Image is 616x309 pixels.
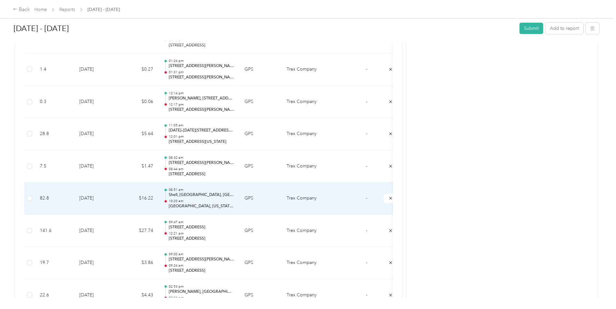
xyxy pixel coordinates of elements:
p: 08:32 am [169,155,234,160]
td: $5.64 [120,118,158,150]
p: 03:34 pm [169,296,234,300]
p: 09:24 am [169,263,234,268]
td: Trex Company [281,215,330,247]
p: 12:21 pm [169,231,234,236]
p: 08:44 am [169,167,234,171]
td: $16.22 [120,182,158,215]
span: - [366,228,367,233]
td: Trex Company [281,150,330,183]
p: 01:31 pm [169,70,234,74]
p: [STREET_ADDRESS] [169,236,234,242]
p: 09:00 am [169,252,234,257]
p: [DATE]–[DATE][STREET_ADDRESS][US_STATE] [169,128,234,133]
td: Trex Company [281,247,330,279]
td: GPS [239,182,281,215]
p: 08:51 am [169,188,234,192]
td: [DATE] [74,215,120,247]
td: Trex Company [281,118,330,150]
td: 1.4 [35,53,74,86]
td: GPS [239,118,281,150]
p: [STREET_ADDRESS] [169,171,234,177]
p: [PERSON_NAME], [GEOGRAPHIC_DATA] [169,289,234,295]
button: Add to report [545,23,583,34]
span: - [366,260,367,265]
div: Back [13,6,30,14]
span: - [366,99,367,104]
td: 7.5 [35,150,74,183]
p: 12:17 pm [169,102,234,107]
p: [STREET_ADDRESS][PERSON_NAME][PERSON_NAME] [169,74,234,80]
p: [STREET_ADDRESS][US_STATE] [169,139,234,145]
td: Trex Company [281,53,330,86]
p: [STREET_ADDRESS][PERSON_NAME] [169,63,234,69]
td: $27.74 [120,215,158,247]
p: [STREET_ADDRESS] [169,268,234,274]
td: GPS [239,86,281,118]
span: [DATE] - [DATE] [87,6,120,13]
td: [DATE] [74,86,120,118]
td: $1.47 [120,150,158,183]
span: - [366,292,367,298]
td: $0.06 [120,86,158,118]
td: $0.27 [120,53,158,86]
iframe: Everlance-gr Chat Button Frame [580,273,616,309]
td: 141.6 [35,215,74,247]
td: 19.7 [35,247,74,279]
button: Submit [519,23,543,34]
span: - [366,195,367,201]
td: Trex Company [281,182,330,215]
td: GPS [239,150,281,183]
p: 01:24 pm [169,59,234,63]
td: [DATE] [74,118,120,150]
td: $3.86 [120,247,158,279]
a: Reports [59,7,75,12]
p: Shell, [GEOGRAPHIC_DATA], [GEOGRAPHIC_DATA], [US_STATE], 49453, [GEOGRAPHIC_DATA] [169,192,234,198]
span: - [366,66,367,72]
p: 12:01 pm [169,134,234,139]
td: 82.8 [35,182,74,215]
p: [PERSON_NAME], [STREET_ADDRESS][US_STATE][US_STATE] [169,96,234,101]
td: [DATE] [74,53,120,86]
p: 11:05 am [169,123,234,128]
td: 0.3 [35,86,74,118]
span: - [366,163,367,169]
p: 12:14 pm [169,91,234,96]
p: 02:53 pm [169,284,234,289]
td: [DATE] [74,247,120,279]
td: GPS [239,215,281,247]
td: [DATE] [74,150,120,183]
td: 28.8 [35,118,74,150]
p: 09:47 am [169,220,234,224]
p: [STREET_ADDRESS] [169,224,234,230]
td: GPS [239,53,281,86]
p: [GEOGRAPHIC_DATA], [US_STATE][GEOGRAPHIC_DATA], [GEOGRAPHIC_DATA], [US_STATE], 46360, [GEOGRAPHIC... [169,203,234,209]
p: [STREET_ADDRESS][PERSON_NAME] [169,257,234,262]
a: Home [34,7,47,12]
p: 10:20 am [169,199,234,203]
td: [DATE] [74,182,120,215]
p: [STREET_ADDRESS][PERSON_NAME][US_STATE] [169,107,234,113]
p: [STREET_ADDRESS][PERSON_NAME] [169,160,234,166]
td: Trex Company [281,86,330,118]
span: - [366,131,367,136]
td: GPS [239,247,281,279]
h1: Sep 1 - 30, 2025 [14,21,515,36]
